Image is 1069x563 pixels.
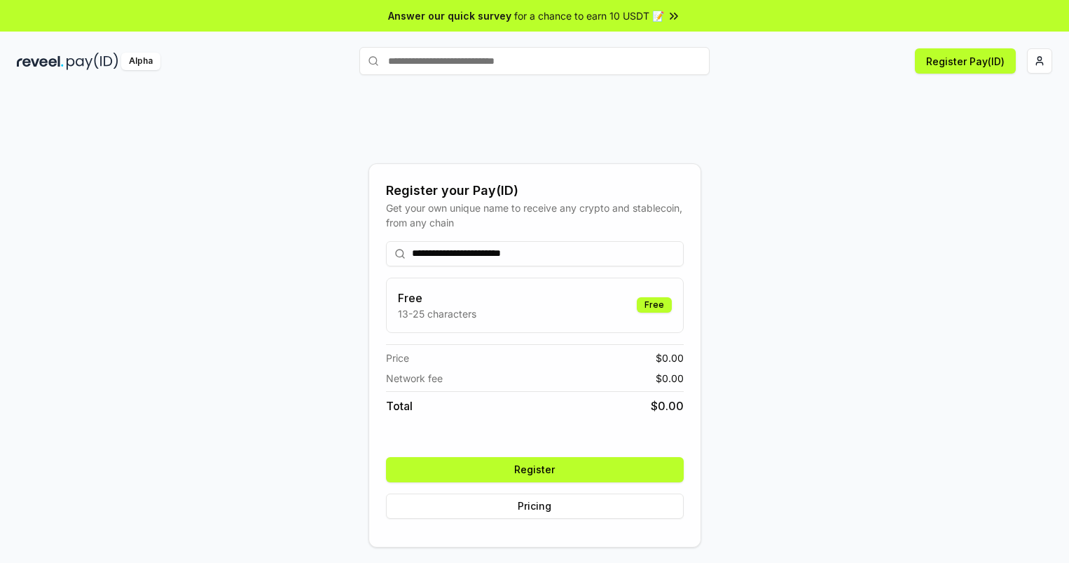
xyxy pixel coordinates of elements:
[17,53,64,70] img: reveel_dark
[656,371,684,386] span: $ 0.00
[651,398,684,414] span: $ 0.00
[398,306,476,321] p: 13-25 characters
[388,8,511,23] span: Answer our quick survey
[386,201,684,230] div: Get your own unique name to receive any crypto and stablecoin, from any chain
[386,494,684,519] button: Pricing
[121,53,160,70] div: Alpha
[67,53,118,70] img: pay_id
[514,8,664,23] span: for a chance to earn 10 USDT 📝
[915,48,1016,74] button: Register Pay(ID)
[398,290,476,306] h3: Free
[386,371,443,386] span: Network fee
[386,351,409,365] span: Price
[637,297,672,313] div: Free
[386,181,684,201] div: Register your Pay(ID)
[386,398,413,414] span: Total
[386,457,684,482] button: Register
[656,351,684,365] span: $ 0.00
